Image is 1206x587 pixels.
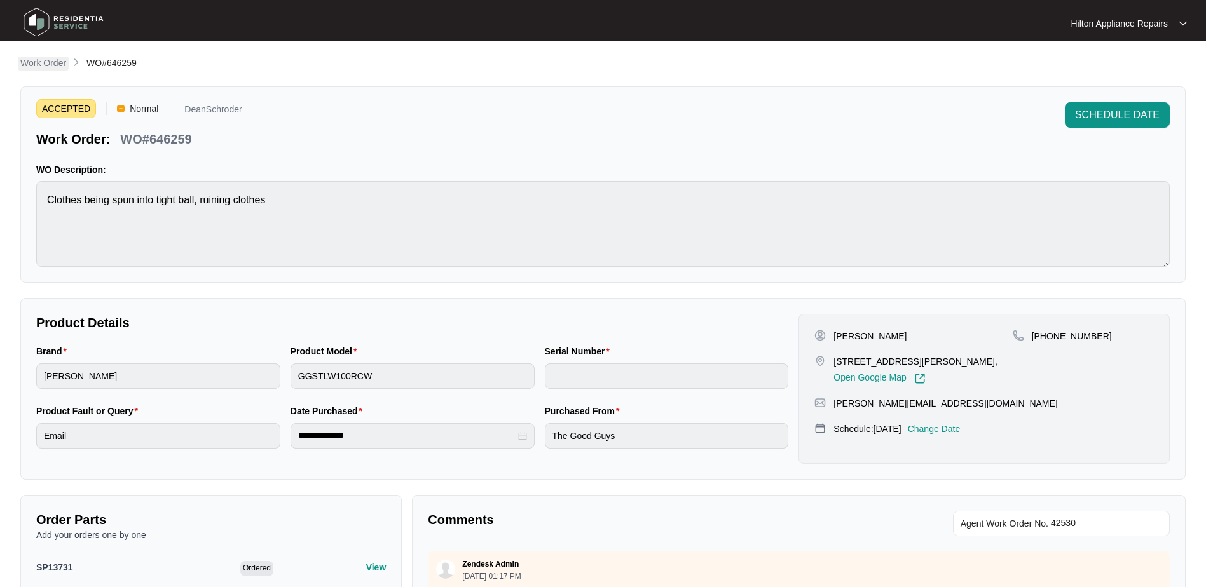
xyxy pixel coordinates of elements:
[462,559,519,569] p: Zendesk Admin
[1179,20,1187,27] img: dropdown arrow
[436,560,455,579] img: user.svg
[36,405,143,417] label: Product Fault or Query
[961,516,1048,531] span: Agent Work Order No.
[36,181,1170,267] textarea: Clothes being spun into tight ball, ruining clothes
[36,130,110,148] p: Work Order:
[545,405,625,417] label: Purchased From
[36,345,72,358] label: Brand
[914,373,926,384] img: Link-External
[814,330,826,341] img: user-pin
[298,429,516,442] input: Date Purchased
[18,57,69,71] a: Work Order
[545,363,789,389] input: Serial Number
[462,572,521,580] p: [DATE] 01:17 PM
[428,511,790,529] p: Comments
[125,99,163,118] span: Normal
[814,397,826,408] img: map-pin
[36,99,96,118] span: ACCEPTED
[1075,107,1160,123] span: SCHEDULE DATE
[545,423,789,449] input: Purchased From
[1071,17,1168,30] p: Hilton Appliance Repairs
[86,58,137,68] span: WO#646259
[908,422,961,435] p: Change Date
[545,345,615,358] label: Serial Number
[36,423,280,449] input: Product Fault or Query
[833,355,997,368] p: [STREET_ADDRESS][PERSON_NAME],
[36,511,386,529] p: Order Parts
[36,314,788,332] p: Product Details
[814,355,826,367] img: map-pin
[1032,330,1112,342] p: [PHONE_NUMBER]
[1051,516,1162,531] input: Add Agent Work Order No.
[71,57,81,67] img: chevron-right
[291,345,362,358] label: Product Model
[184,105,242,118] p: DeanSchroder
[1013,330,1024,341] img: map-pin
[814,422,826,434] img: map-pin
[366,561,387,574] p: View
[833,330,907,342] p: [PERSON_NAME]
[291,405,367,417] label: Date Purchased
[20,57,66,69] p: Work Order
[240,561,273,576] span: Ordered
[833,422,901,435] p: Schedule: [DATE]
[117,105,125,112] img: Vercel Logo
[833,397,1057,410] p: [PERSON_NAME][EMAIL_ADDRESS][DOMAIN_NAME]
[36,363,280,389] input: Brand
[291,363,535,389] input: Product Model
[120,130,191,148] p: WO#646259
[833,373,925,384] a: Open Google Map
[36,562,73,572] span: SP13731
[36,529,386,541] p: Add your orders one by one
[19,3,108,41] img: residentia service logo
[1065,102,1170,128] button: SCHEDULE DATE
[36,163,1170,176] p: WO Description:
